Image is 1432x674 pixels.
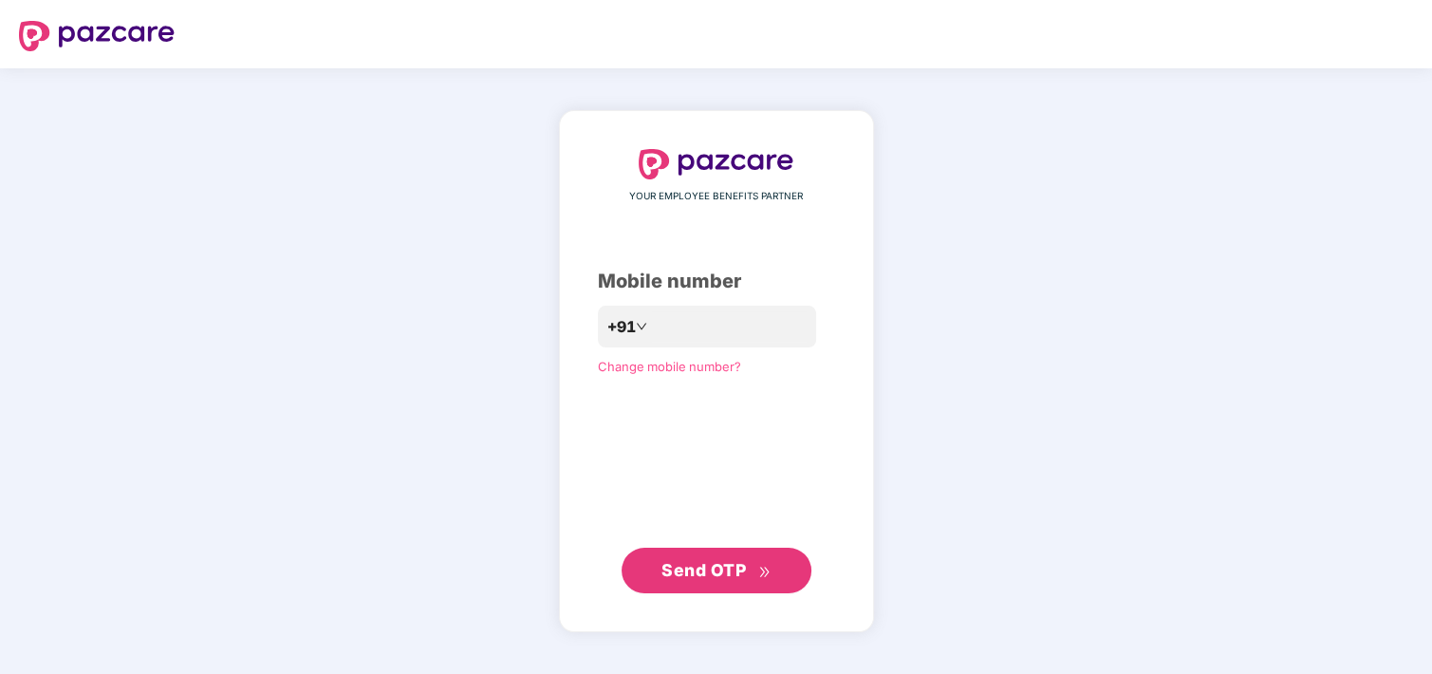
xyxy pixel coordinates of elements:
[607,315,636,339] span: +91
[622,548,811,593] button: Send OTPdouble-right
[758,566,771,578] span: double-right
[19,21,175,51] img: logo
[629,189,803,204] span: YOUR EMPLOYEE BENEFITS PARTNER
[661,560,746,580] span: Send OTP
[598,267,835,296] div: Mobile number
[636,321,647,332] span: down
[598,359,741,374] a: Change mobile number?
[639,149,794,179] img: logo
